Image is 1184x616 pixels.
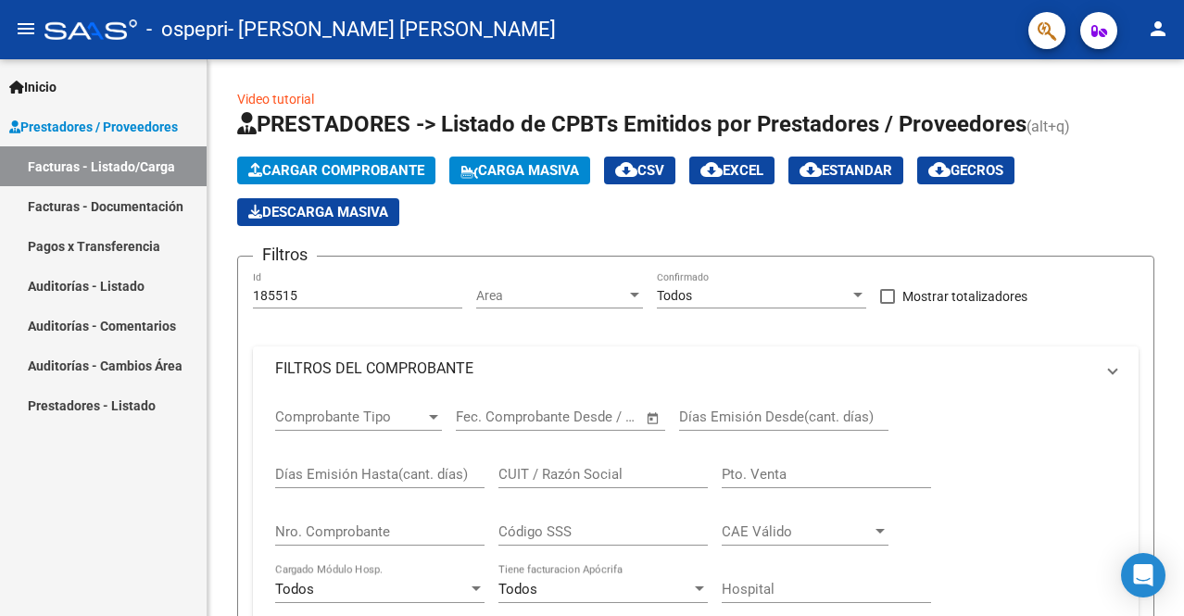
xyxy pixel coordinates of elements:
[498,581,537,597] span: Todos
[902,285,1027,308] span: Mostrar totalizadores
[800,162,892,179] span: Estandar
[1027,118,1070,135] span: (alt+q)
[237,198,399,226] button: Descarga Masiva
[248,204,388,220] span: Descarga Masiva
[237,111,1027,137] span: PRESTADORES -> Listado de CPBTs Emitidos por Prestadores / Proveedores
[689,157,775,184] button: EXCEL
[700,162,763,179] span: EXCEL
[146,9,228,50] span: - ospepri
[928,158,951,181] mat-icon: cloud_download
[643,408,664,429] button: Open calendar
[657,288,692,303] span: Todos
[449,157,590,184] button: Carga Masiva
[275,409,425,425] span: Comprobante Tipo
[1121,553,1165,597] div: Open Intercom Messenger
[917,157,1014,184] button: Gecros
[248,162,424,179] span: Cargar Comprobante
[456,409,531,425] input: Fecha inicio
[800,158,822,181] mat-icon: cloud_download
[604,157,675,184] button: CSV
[928,162,1003,179] span: Gecros
[237,198,399,226] app-download-masive: Descarga masiva de comprobantes (adjuntos)
[253,346,1139,391] mat-expansion-panel-header: FILTROS DEL COMPROBANTE
[615,162,664,179] span: CSV
[228,9,556,50] span: - [PERSON_NAME] [PERSON_NAME]
[253,242,317,268] h3: Filtros
[476,288,626,304] span: Area
[9,117,178,137] span: Prestadores / Proveedores
[275,358,1094,379] mat-panel-title: FILTROS DEL COMPROBANTE
[237,157,435,184] button: Cargar Comprobante
[700,158,723,181] mat-icon: cloud_download
[237,92,314,107] a: Video tutorial
[1147,18,1169,40] mat-icon: person
[722,523,872,540] span: CAE Válido
[15,18,37,40] mat-icon: menu
[615,158,637,181] mat-icon: cloud_download
[275,581,314,597] span: Todos
[9,77,57,97] span: Inicio
[548,409,637,425] input: Fecha fin
[460,162,579,179] span: Carga Masiva
[788,157,903,184] button: Estandar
